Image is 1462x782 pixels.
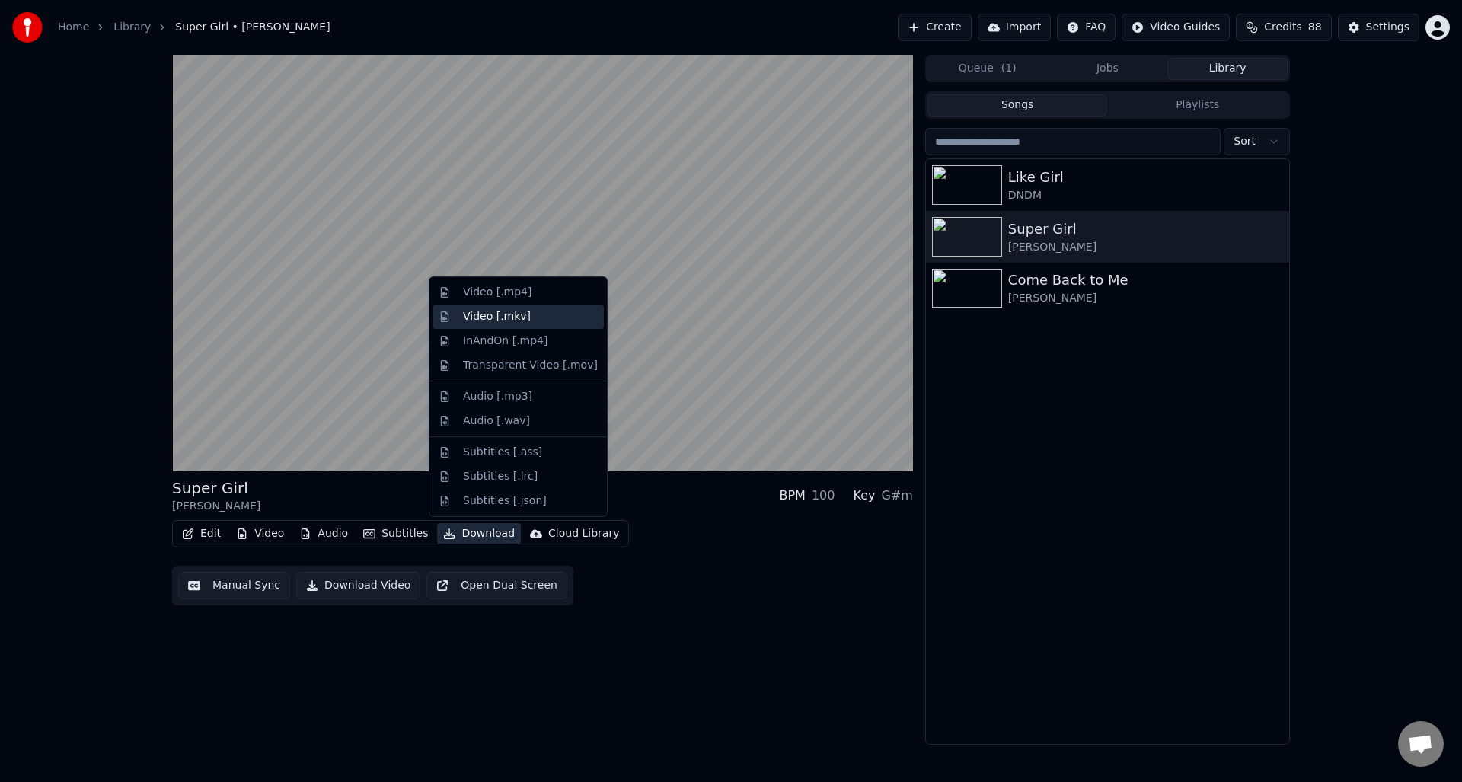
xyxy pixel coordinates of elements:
[548,526,619,541] div: Cloud Library
[178,572,290,599] button: Manual Sync
[1236,14,1331,41] button: Credits88
[113,20,151,35] a: Library
[978,14,1051,41] button: Import
[463,469,538,484] div: Subtitles [.lrc]
[1308,20,1322,35] span: 88
[881,487,912,505] div: G#m
[1048,58,1168,80] button: Jobs
[175,20,330,35] span: Super Girl • [PERSON_NAME]
[1366,20,1409,35] div: Settings
[357,523,434,544] button: Subtitles
[1008,270,1283,291] div: Come Back to Me
[1398,721,1444,767] div: Open chat
[1122,14,1230,41] button: Video Guides
[1107,94,1288,117] button: Playlists
[463,445,542,460] div: Subtitles [.ass]
[1008,167,1283,188] div: Like Girl
[463,334,548,349] div: InAndOn [.mp4]
[779,487,805,505] div: BPM
[1234,134,1256,149] span: Sort
[1008,188,1283,203] div: DNDM
[463,285,531,300] div: Video [.mp4]
[898,14,972,41] button: Create
[1167,58,1288,80] button: Library
[463,309,531,324] div: Video [.mkv]
[812,487,835,505] div: 100
[172,499,260,514] div: [PERSON_NAME]
[927,94,1108,117] button: Songs
[463,413,530,429] div: Audio [.wav]
[296,572,420,599] button: Download Video
[293,523,354,544] button: Audio
[12,12,43,43] img: youka
[927,58,1048,80] button: Queue
[1338,14,1419,41] button: Settings
[58,20,89,35] a: Home
[853,487,875,505] div: Key
[1001,61,1017,76] span: ( 1 )
[58,20,330,35] nav: breadcrumb
[230,523,290,544] button: Video
[1008,240,1283,255] div: [PERSON_NAME]
[1264,20,1301,35] span: Credits
[1057,14,1116,41] button: FAQ
[1008,291,1283,306] div: [PERSON_NAME]
[176,523,227,544] button: Edit
[426,572,567,599] button: Open Dual Screen
[437,523,521,544] button: Download
[463,389,532,404] div: Audio [.mp3]
[1008,219,1283,240] div: Super Girl
[172,477,260,499] div: Super Girl
[463,493,547,509] div: Subtitles [.json]
[463,358,598,373] div: Transparent Video [.mov]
